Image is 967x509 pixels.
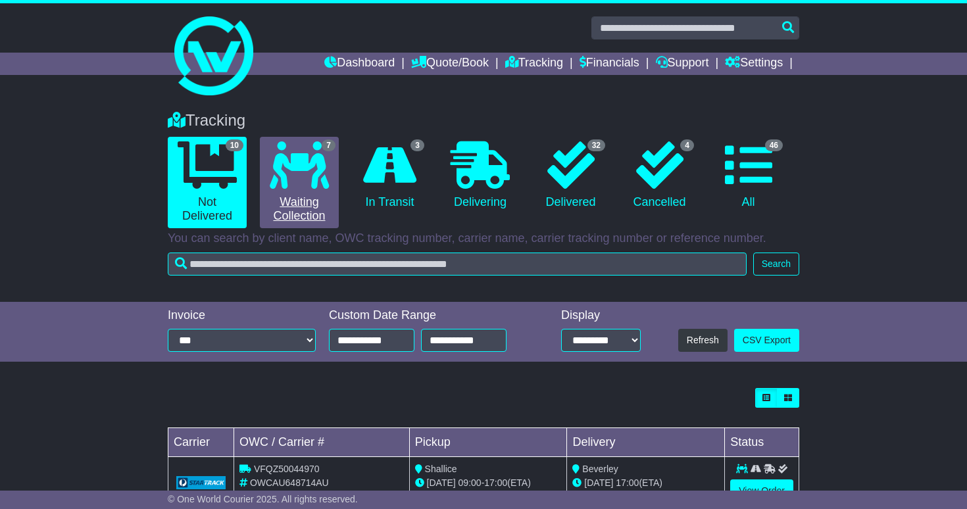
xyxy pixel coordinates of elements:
[572,476,719,490] div: (ETA)
[425,464,457,474] span: Shallice
[622,137,697,214] a: 4 Cancelled
[415,476,562,490] div: - (ETA)
[168,428,234,457] td: Carrier
[409,428,567,457] td: Pickup
[616,477,639,488] span: 17:00
[234,428,410,457] td: OWC / Carrier #
[168,137,247,228] a: 10 Not Delivered
[725,428,799,457] td: Status
[260,137,339,228] a: 7 Waiting Collection
[329,308,531,323] div: Custom Date Range
[533,137,608,214] a: 32 Delivered
[505,53,563,75] a: Tracking
[484,477,507,488] span: 17:00
[678,329,728,352] button: Refresh
[168,231,799,246] p: You can search by client name, OWC tracking number, carrier name, carrier tracking number or refe...
[168,494,358,504] span: © One World Courier 2025. All rights reserved.
[427,477,456,488] span: [DATE]
[587,139,605,151] span: 32
[459,477,482,488] span: 09:00
[567,428,725,457] td: Delivery
[580,53,639,75] a: Financials
[561,308,641,323] div: Display
[584,477,613,488] span: [DATE]
[411,53,489,75] a: Quote/Book
[730,479,793,502] a: View Order
[765,139,783,151] span: 46
[176,476,226,489] img: GetCarrierServiceLogo
[322,139,335,151] span: 7
[656,53,709,75] a: Support
[582,464,618,474] span: Beverley
[753,253,799,276] button: Search
[710,137,786,214] a: 46 All
[680,139,694,151] span: 4
[250,477,329,488] span: OWCAU648714AU
[324,53,395,75] a: Dashboard
[734,329,799,352] a: CSV Export
[410,139,424,151] span: 3
[725,53,783,75] a: Settings
[352,137,428,214] a: 3 In Transit
[226,139,243,151] span: 10
[161,111,806,130] div: Tracking
[441,137,520,214] a: Delivering
[254,464,320,474] span: VFQZ50044970
[168,308,316,323] div: Invoice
